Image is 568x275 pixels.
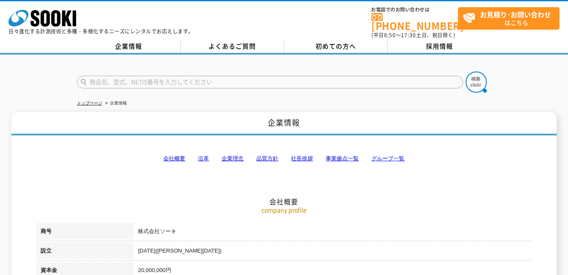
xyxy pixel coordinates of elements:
img: btn_search.png [466,71,487,93]
a: 採用情報 [388,40,491,53]
span: 8:50 [384,31,396,39]
td: 株式会社ソーキ [134,223,531,242]
p: company profile [36,206,531,214]
a: 初めての方へ [284,40,388,53]
a: 品質方針 [256,155,278,162]
span: 初めての方へ [316,41,356,51]
th: 設立 [36,242,134,262]
a: トップページ [77,101,102,105]
h2: 会社概要 [36,113,531,206]
span: (平日 ～ 土日、祝日除く) [371,31,455,39]
a: お見積り･お問い合わせはこちら [458,7,560,30]
li: 企業情報 [104,99,127,108]
a: 企業情報 [77,40,181,53]
h1: 企業情報 [11,112,557,135]
a: 事業拠点一覧 [326,155,359,162]
span: はこちら [463,8,559,29]
span: お電話でのお問い合わせは [371,7,458,12]
a: 会社概要 [163,155,185,162]
a: 沿革 [198,155,209,162]
p: 日々進化する計測技術と多種・多様化するニーズにレンタルでお応えします。 [8,29,194,34]
strong: お見積り･お問い合わせ [480,9,551,19]
a: グループ一覧 [371,155,404,162]
a: 企業理念 [222,155,244,162]
a: 社長挨拶 [291,155,313,162]
span: 17:30 [401,31,416,39]
a: [PHONE_NUMBER] [371,13,458,30]
a: よくあるご質問 [181,40,284,53]
input: 商品名、型式、NETIS番号を入力してください [77,76,463,88]
th: 商号 [36,223,134,242]
td: [DATE]([PERSON_NAME][DATE]) [134,242,531,262]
